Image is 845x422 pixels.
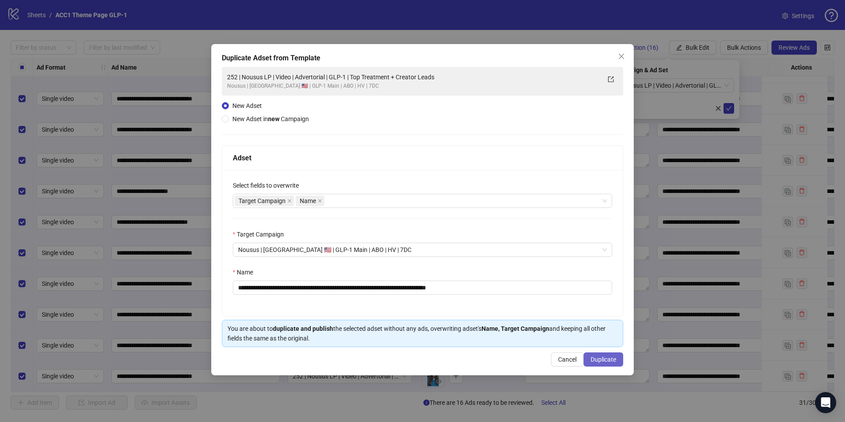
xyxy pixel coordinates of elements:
span: Target Campaign [239,196,286,206]
button: Cancel [551,352,584,366]
input: Name [233,281,612,295]
span: New Adset in Campaign [232,115,309,122]
div: Duplicate Adset from Template [222,53,623,63]
span: New Adset [232,102,262,109]
span: Target Campaign [235,196,294,206]
strong: new [268,115,279,122]
button: Close [614,49,628,63]
span: Nousus | USA 🇺🇸 | GLP-1 Main | ABO | HV | 7DC [238,243,607,256]
div: 252 | Nousus LP | Video | Advertorial | GLP-1 | Top Treatment + Creator Leads [227,72,600,82]
div: Nousus | [GEOGRAPHIC_DATA] 🇺🇸 | GLP-1 Main | ABO | HV | 7DC [227,82,600,90]
div: Open Intercom Messenger [815,392,836,413]
span: export [608,76,614,82]
span: close [618,53,625,60]
strong: Name, Target Campaign [481,325,549,332]
span: Name [296,196,324,206]
span: Name [300,196,316,206]
div: You are about to the selected adset without any ads, overwriting adset's and keeping all other fi... [228,324,617,343]
strong: duplicate and publish [273,325,333,332]
label: Name [233,267,259,277]
div: Adset [233,152,612,163]
label: Select fields to overwrite [233,181,305,190]
span: close [318,199,322,203]
span: Cancel [558,356,577,363]
button: Duplicate [584,352,623,366]
span: close [287,199,292,203]
label: Target Campaign [233,230,290,239]
span: Duplicate [591,356,616,363]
